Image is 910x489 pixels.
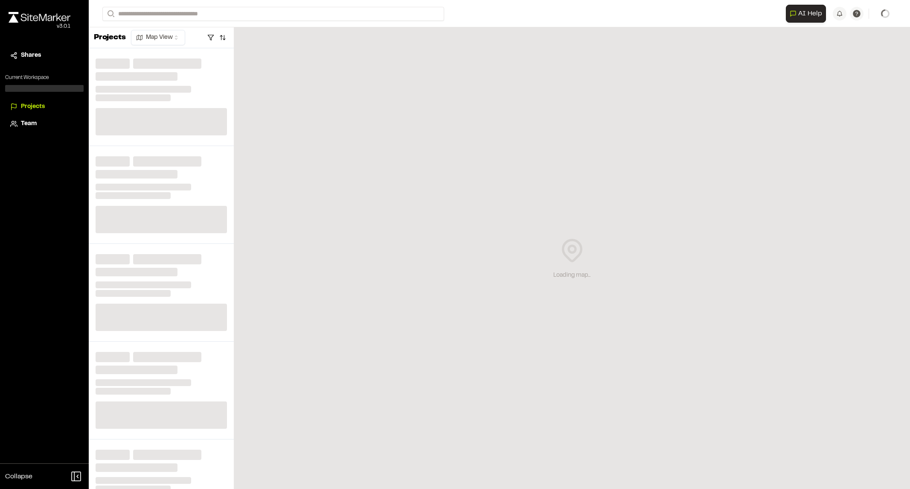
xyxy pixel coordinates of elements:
[9,23,70,30] div: Oh geez...please don't...
[5,471,32,482] span: Collapse
[5,74,84,82] p: Current Workspace
[786,5,826,23] button: Open AI Assistant
[94,32,126,44] p: Projects
[786,5,829,23] div: Open AI Assistant
[10,119,78,129] a: Team
[9,12,70,23] img: rebrand.png
[553,271,590,280] div: Loading map...
[21,51,41,60] span: Shares
[798,9,822,19] span: AI Help
[21,102,45,111] span: Projects
[102,7,118,21] button: Search
[21,119,37,129] span: Team
[10,102,78,111] a: Projects
[10,51,78,60] a: Shares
